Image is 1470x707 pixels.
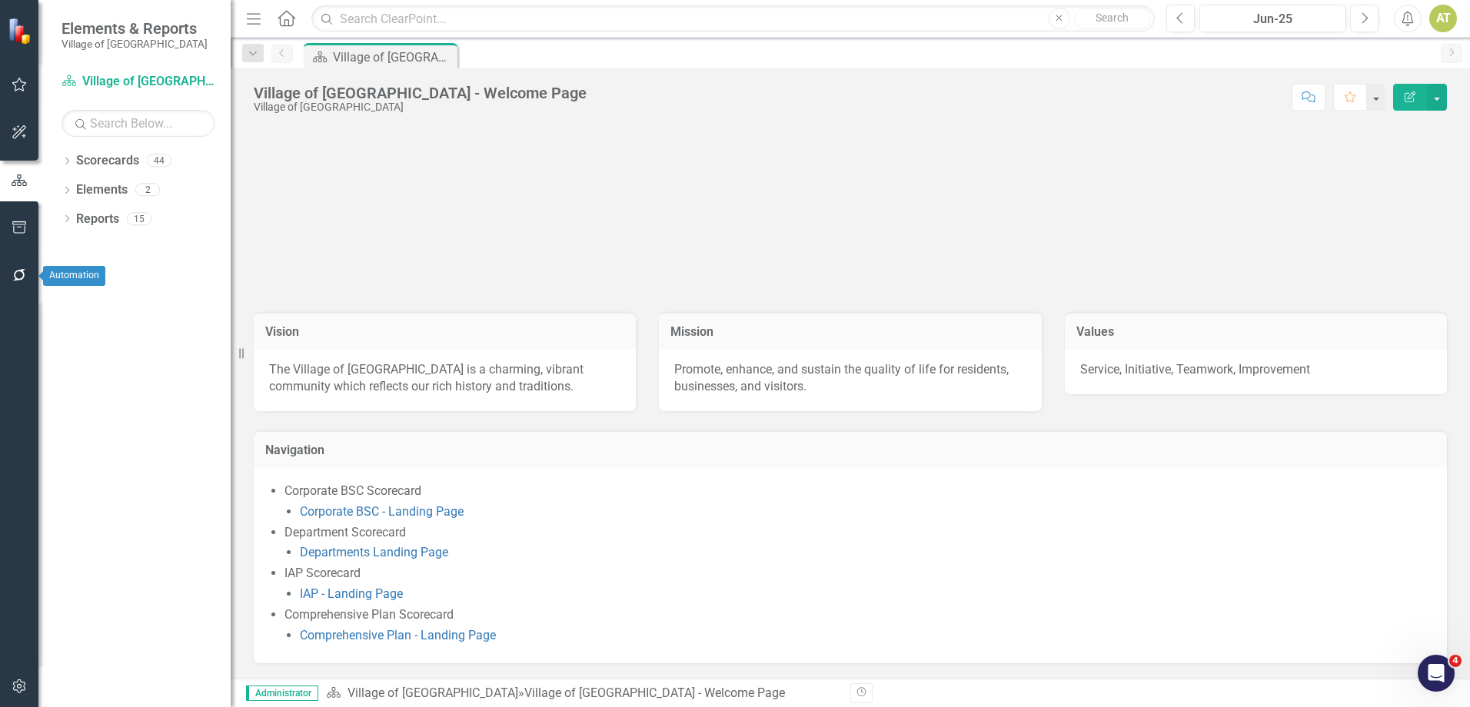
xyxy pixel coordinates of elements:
[76,211,119,228] a: Reports
[1199,5,1346,32] button: Jun-25
[254,101,587,113] div: Village of [GEOGRAPHIC_DATA]
[147,154,171,168] div: 44
[674,361,1026,397] p: Promote, enhance, and sustain the quality of life for residents, businesses, and visitors.
[62,110,215,137] input: Search Below...
[62,38,208,50] small: Village of [GEOGRAPHIC_DATA]
[1074,8,1151,29] button: Search
[62,73,215,91] a: Village of [GEOGRAPHIC_DATA]
[265,443,1435,457] h3: Navigation
[1076,325,1435,339] h3: Values
[300,504,464,519] a: Corporate BSC - Landing Page
[254,85,587,101] div: Village of [GEOGRAPHIC_DATA] - Welcome Page
[1205,10,1341,28] div: Jun-25
[333,48,454,67] div: Village of [GEOGRAPHIC_DATA] - Welcome Page
[524,685,785,700] div: Village of [GEOGRAPHIC_DATA] - Welcome Page
[300,545,448,559] a: Departments Landing Page
[1429,5,1457,32] button: AT
[348,685,518,700] a: Village of [GEOGRAPHIC_DATA]
[269,361,620,397] p: The Village of [GEOGRAPHIC_DATA] is a charming, vibrant community which reflects our rich history...
[300,586,403,601] a: IAP - Landing Page
[284,483,1432,521] li: Corporate BSC Scorecard
[76,152,139,170] a: Scorecards
[1096,12,1129,24] span: Search
[135,184,160,197] div: 2
[580,70,1121,293] img: Color logo with no background v3.png
[62,19,208,38] span: Elements & Reports
[76,181,128,199] a: Elements
[311,5,1155,32] input: Search ClearPoint...
[284,606,1432,645] li: Comprehensive Plan Scorecard
[127,212,151,225] div: 15
[284,524,1432,563] li: Department Scorecard
[246,685,318,701] span: Administrator
[1449,655,1462,667] span: 4
[670,325,1029,339] h3: Mission
[284,565,1432,603] li: IAP Scorecard
[1080,361,1432,379] p: Service, Initiative, Teamwork, Improvement
[43,266,105,286] div: Automation
[265,325,624,339] h3: Vision
[1418,655,1455,692] iframe: Intercom live chat
[326,685,839,702] div: »
[300,628,496,642] a: Comprehensive Plan - Landing Page
[8,18,35,45] img: ClearPoint Strategy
